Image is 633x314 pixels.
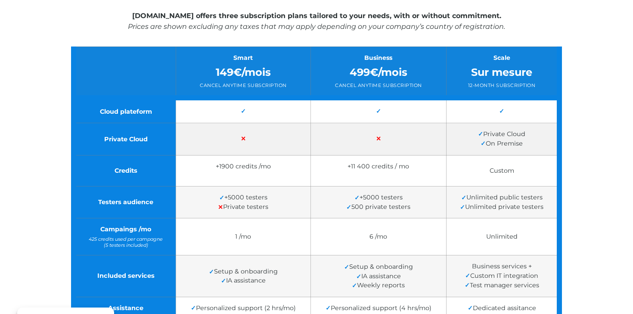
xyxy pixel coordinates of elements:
div: 499€/mois [317,65,440,80]
div: Sur mesure [453,65,550,80]
strong: [DOMAIN_NAME] offers three subscription plans tailored to your needs, with or without commitment. [132,12,501,20]
td: Included services [74,255,176,297]
span: Setup & onboarding [344,263,413,270]
span: ✓ [499,108,504,115]
span: Unlimited private testers [460,203,543,211]
div: Business [317,53,440,62]
span: ✓ [468,305,473,312]
span: ✓ [356,273,361,280]
span: Business services + [472,262,532,270]
span: ✕ [218,203,223,211]
span: +11 400 credits / mo [348,163,409,171]
div: Scale [453,53,550,62]
span: ✓ [460,203,465,211]
span: ✓ [326,305,331,312]
td: 1 /mo [176,218,310,255]
span: 425 credits used per campagne (5 testers included) [83,236,169,249]
span: ✓ [191,305,196,312]
td: Campaings /mo [74,218,176,255]
td: Private Cloud [74,123,176,155]
div: 12-month subscription [453,82,550,89]
span: ✓ [344,263,349,271]
span: +5000 testers [354,193,403,201]
span: ✕ [376,135,381,143]
em: Prices are shown excluding any taxes that may apply depending on your company’s country of regist... [128,22,505,30]
div: Smart [183,53,304,62]
div: Cancel anytime subscription [183,82,304,89]
td: Credits [74,155,176,186]
span: ✓ [478,131,483,138]
span: IA assistance [221,277,266,284]
span: ✓ [346,203,351,211]
span: ✓ [352,282,357,290]
span: ✓ [219,194,224,202]
span: Setup & onboarding [209,267,278,275]
span: Test manager services [465,281,539,289]
span: Weekly reports [352,281,405,289]
div: Cancel anytime subscription [317,82,440,89]
span: +1900 credits /mo [216,163,271,171]
span: Unlimited public testers [461,193,543,201]
span: ✓ [221,277,226,285]
span: No expiration* [183,173,304,179]
div: 149€/mois [183,65,304,80]
span: ✓ [354,194,360,202]
span: +5000 testers [219,193,267,201]
span: 500 private testers [346,203,410,211]
td: 6 /mo [310,218,446,255]
span: IA assistance [356,272,401,280]
span: Custom [490,167,514,174]
span: No expiration* [317,173,440,179]
span: ✓ [465,272,470,280]
span: ✓ [241,108,246,115]
td: Unlimited [447,218,559,255]
td: Testers audience [74,186,176,218]
span: Custom IT integration [465,272,538,280]
td: Cloud plateform [74,98,176,123]
span: ✓ [209,268,214,276]
span: ✓ [481,140,486,148]
span: ✓ [461,194,466,202]
span: ✕ [241,135,246,143]
span: ✓ [376,108,381,115]
td: Private Cloud On Premise [447,123,559,155]
span: Private testers [218,203,268,211]
span: ✓ [465,282,470,289]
